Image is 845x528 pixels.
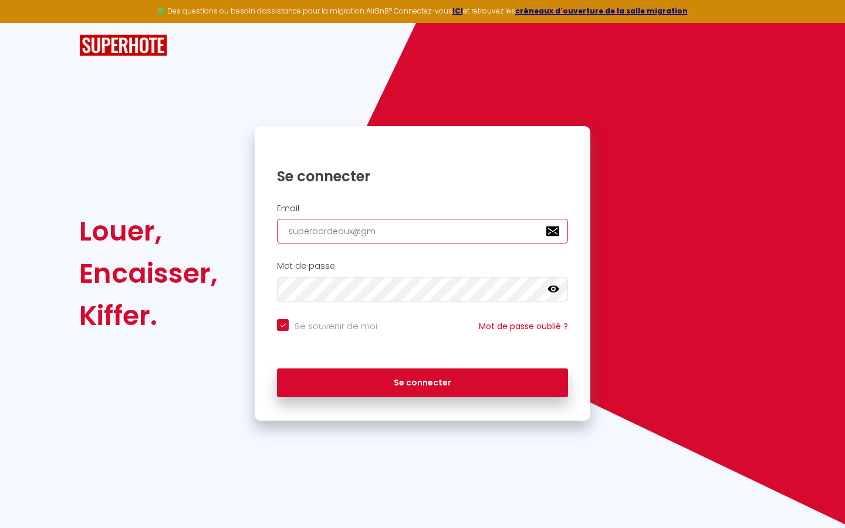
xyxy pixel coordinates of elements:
[277,167,568,185] h1: Se connecter
[277,204,568,214] h2: Email
[277,219,568,243] input: Ton Email
[79,295,218,337] div: Kiffer.
[9,5,45,40] button: Ouvrir le widget de chat LiveChat
[277,368,568,398] button: Se connecter
[79,35,167,56] img: SuperHote logo
[452,6,463,16] a: ICI
[479,320,568,332] a: Mot de passe oublié ?
[515,6,688,16] a: créneaux d'ouverture de la salle migration
[79,252,218,295] div: Encaisser,
[277,261,568,271] h2: Mot de passe
[79,210,218,252] div: Louer,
